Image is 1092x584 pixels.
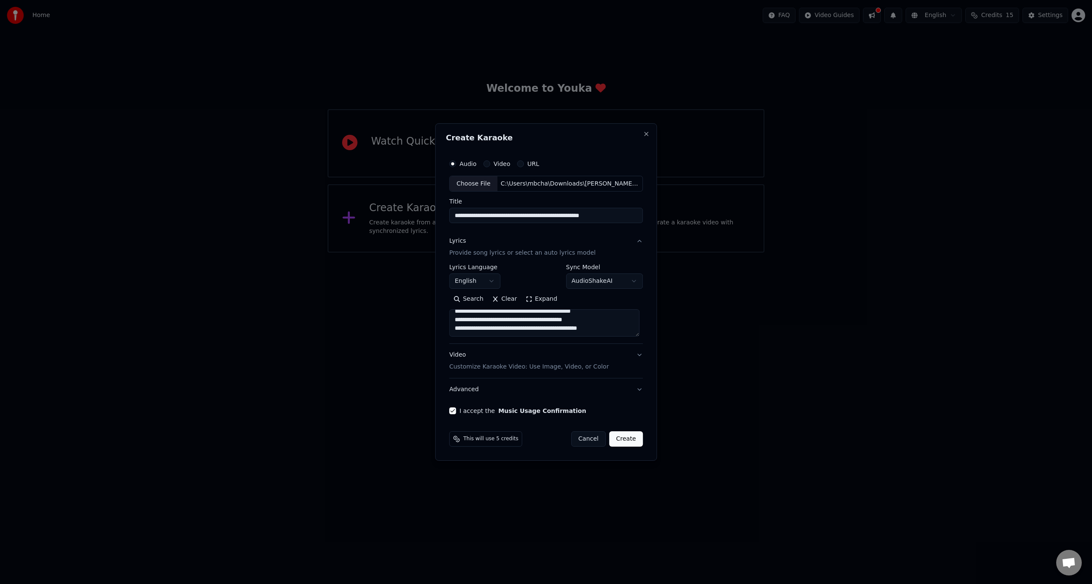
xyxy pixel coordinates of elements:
div: Video [449,351,609,372]
span: This will use 5 credits [463,436,518,442]
label: URL [527,161,539,167]
button: Create [609,431,643,447]
button: Cancel [571,431,606,447]
h2: Create Karaoke [446,134,646,142]
div: Choose File [450,176,497,192]
button: VideoCustomize Karaoke Video: Use Image, Video, or Color [449,344,643,378]
button: Expand [521,293,561,306]
label: Lyrics Language [449,264,500,270]
button: I accept the [498,408,586,414]
label: I accept the [459,408,586,414]
button: Search [449,293,488,306]
div: C:\Users\mbcha\Downloads\[PERSON_NAME]-_The_Real_Slim_Shady_Instrumental_Version_([DOMAIN_NAME]).mp3 [497,180,642,188]
label: Video [494,161,510,167]
button: Advanced [449,378,643,401]
div: LyricsProvide song lyrics or select an auto lyrics model [449,264,643,344]
label: Audio [459,161,476,167]
button: LyricsProvide song lyrics or select an auto lyrics model [449,230,643,264]
p: Customize Karaoke Video: Use Image, Video, or Color [449,363,609,371]
div: Lyrics [449,237,466,246]
label: Title [449,199,643,205]
p: Provide song lyrics or select an auto lyrics model [449,249,595,258]
button: Clear [488,293,521,306]
label: Sync Model [566,264,643,270]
